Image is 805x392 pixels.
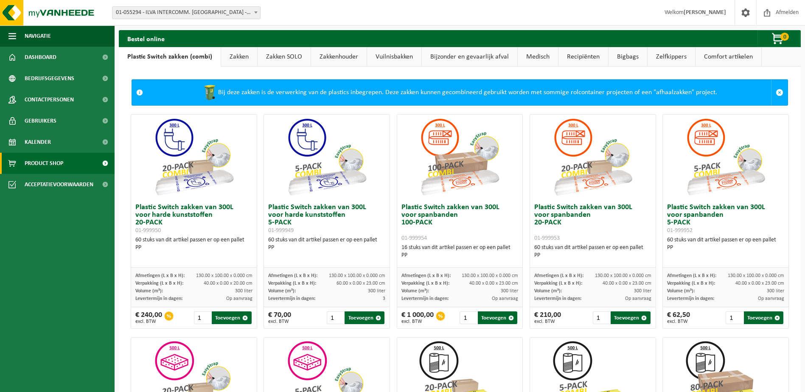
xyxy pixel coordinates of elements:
a: Comfort artikelen [696,47,761,67]
span: Op aanvraag [226,296,252,301]
span: Volume (m³): [534,288,562,294]
div: € 1 000,00 [401,311,434,324]
div: € 210,00 [534,311,561,324]
input: 1 [327,311,344,324]
input: 1 [593,311,610,324]
a: Medisch [518,47,558,67]
span: Levertermijn in dagen: [268,296,315,301]
span: Volume (m³): [135,288,163,294]
a: Vuilnisbakken [367,47,421,67]
button: 0 [757,30,800,47]
a: Sluit melding [771,80,788,105]
span: 300 liter [767,288,784,294]
span: 40.00 x 0.00 x 23.00 cm [469,281,518,286]
div: PP [135,244,252,252]
span: Product Shop [25,153,63,174]
img: 01-999953 [550,115,635,199]
span: Verpakking (L x B x H): [135,281,183,286]
img: 01-999952 [683,115,768,199]
button: Toevoegen [744,311,783,324]
span: Afmetingen (L x B x H): [534,273,583,278]
h3: Plastic Switch zakken van 300L voor spanbanden 5-PACK [667,204,784,234]
img: 01-999950 [151,115,236,199]
span: Op aanvraag [758,296,784,301]
span: 01-055294 - ILVA INTERCOMM. EREMBODEGEM - EREMBODEGEM [112,7,260,19]
span: 01-999952 [667,227,693,234]
button: Toevoegen [478,311,517,324]
span: Navigatie [25,25,51,47]
span: Kalender [25,132,51,153]
span: 130.00 x 100.00 x 0.000 cm [329,273,385,278]
span: Contactpersonen [25,89,74,110]
span: Volume (m³): [667,288,695,294]
a: Zakken SOLO [258,47,311,67]
span: 01-999953 [534,235,560,241]
span: Verpakking (L x B x H): [268,281,316,286]
span: 300 liter [501,288,518,294]
span: excl. BTW [667,319,690,324]
input: 1 [194,311,211,324]
div: 60 stuks van dit artikel passen er op een pallet [135,236,252,252]
a: Recipiënten [558,47,608,67]
span: 01-055294 - ILVA INTERCOMM. EREMBODEGEM - EREMBODEGEM [112,6,261,19]
span: Levertermijn in dagen: [135,296,182,301]
input: 1 [460,311,477,324]
h2: Bestel online [119,30,173,47]
span: 130.00 x 100.00 x 0.000 cm [595,273,651,278]
span: Verpakking (L x B x H): [401,281,449,286]
div: € 70,00 [268,311,291,324]
button: Toevoegen [611,311,650,324]
span: Volume (m³): [268,288,296,294]
div: € 240,00 [135,311,162,324]
span: 40.00 x 0.00 x 20.00 cm [204,281,252,286]
img: 01-999954 [417,115,502,199]
span: 60.00 x 0.00 x 23.00 cm [337,281,385,286]
span: Afmetingen (L x B x H): [135,273,185,278]
span: 40.00 x 0.00 x 23.00 cm [603,281,651,286]
span: 01-999954 [401,235,427,241]
h3: Plastic Switch zakken van 300L voor spanbanden 100-PACK [401,204,519,242]
span: Afmetingen (L x B x H): [268,273,317,278]
span: 01-999950 [135,227,161,234]
div: 16 stuks van dit artikel passen er op een pallet [401,244,519,259]
div: 60 stuks van dit artikel passen er op een pallet [268,236,385,252]
span: 300 liter [634,288,651,294]
span: Verpakking (L x B x H): [534,281,582,286]
span: Verpakking (L x B x H): [667,281,715,286]
span: excl. BTW [401,319,434,324]
span: Volume (m³): [401,288,429,294]
div: PP [667,244,784,252]
span: Levertermijn in dagen: [401,296,449,301]
span: Afmetingen (L x B x H): [401,273,451,278]
span: Acceptatievoorwaarden [25,174,93,195]
span: 300 liter [235,288,252,294]
span: 300 liter [368,288,385,294]
span: 130.00 x 100.00 x 0.000 cm [196,273,252,278]
img: WB-0240-HPE-GN-50.png [201,84,218,101]
div: € 62,50 [667,311,690,324]
span: Levertermijn in dagen: [534,296,581,301]
span: 01-999949 [268,227,294,234]
a: Bigbags [609,47,647,67]
div: Bij deze zakken is de verwerking van de plastics inbegrepen. Deze zakken kunnen gecombineerd gebr... [147,80,771,105]
input: 1 [726,311,743,324]
span: 130.00 x 100.00 x 0.000 cm [728,273,784,278]
h3: Plastic Switch zakken van 300L voor harde kunststoffen 20-PACK [135,204,252,234]
span: excl. BTW [268,319,291,324]
span: Op aanvraag [625,296,651,301]
span: 130.00 x 100.00 x 0.000 cm [462,273,518,278]
h3: Plastic Switch zakken van 300L voor spanbanden 20-PACK [534,204,651,242]
a: Zakken [221,47,257,67]
a: Plastic Switch zakken (combi) [119,47,221,67]
div: PP [401,252,519,259]
span: 0 [780,33,789,41]
span: Op aanvraag [492,296,518,301]
strong: [PERSON_NAME] [684,9,726,16]
span: Levertermijn in dagen: [667,296,714,301]
span: Gebruikers [25,110,56,132]
a: Zelfkippers [648,47,695,67]
button: Toevoegen [212,311,251,324]
span: 40.00 x 0.00 x 23.00 cm [735,281,784,286]
div: 60 stuks van dit artikel passen er op een pallet [667,236,784,252]
span: Dashboard [25,47,56,68]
